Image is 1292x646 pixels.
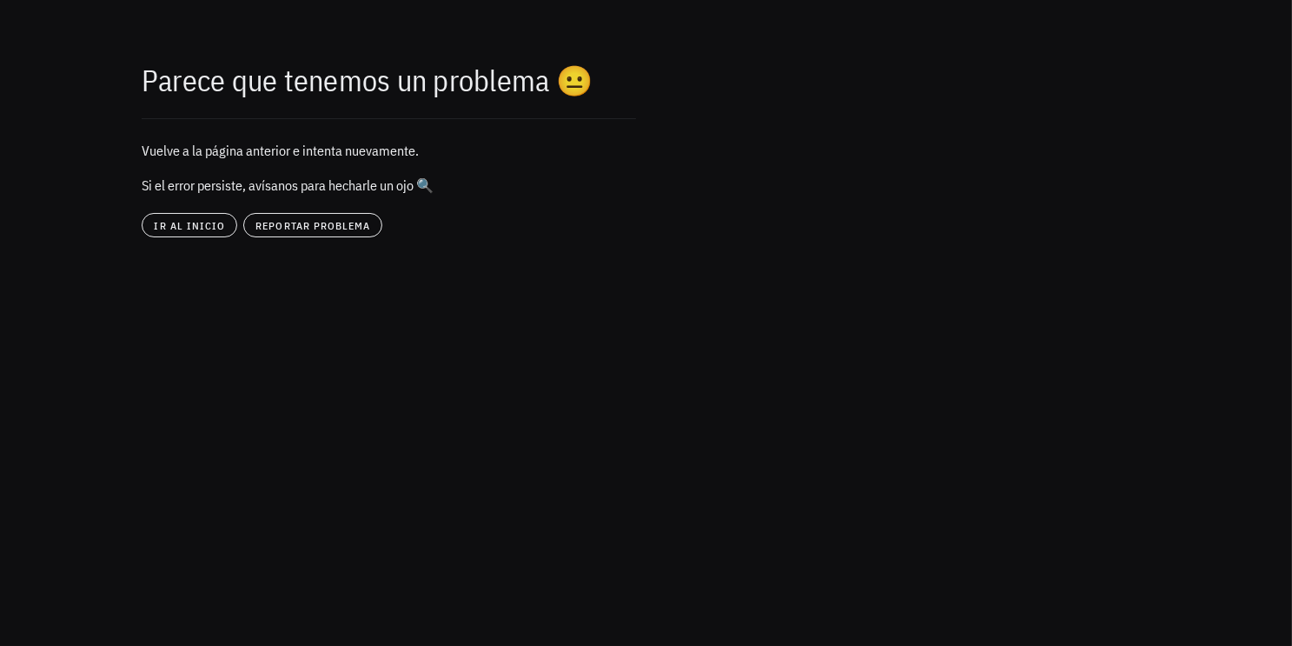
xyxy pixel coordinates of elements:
[142,142,419,159] span: Vuelve a la página anterior e intenta nuevamente.
[255,219,370,232] span: reportar problema
[243,213,382,237] button: reportar problema
[142,175,807,196] p: Si el error persiste, avísanos para hecharle un ojo 🔍
[142,63,807,97] div: Parece que tenemos un problema 😐
[142,213,237,237] button: ir al inicio
[153,219,225,232] span: ir al inicio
